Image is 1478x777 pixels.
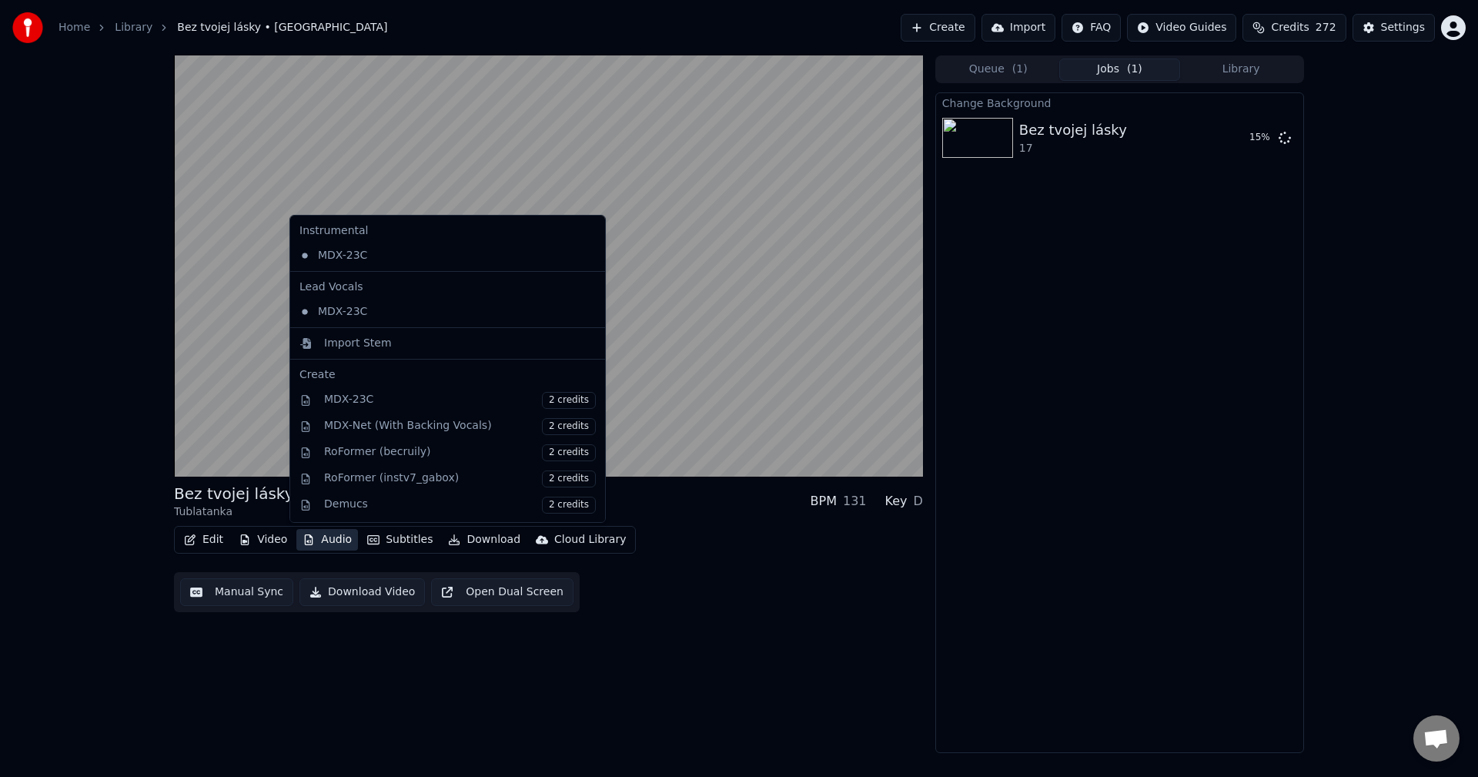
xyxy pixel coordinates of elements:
span: 2 credits [542,444,596,461]
span: 2 credits [542,392,596,409]
button: FAQ [1062,14,1121,42]
button: Video Guides [1127,14,1236,42]
button: Manual Sync [180,578,293,606]
div: MDX-23C [293,300,579,324]
div: Key [885,492,908,511]
button: Video [232,529,293,551]
div: Create [299,367,596,383]
span: ( 1 ) [1012,62,1028,77]
div: Tublatanka [174,504,294,520]
button: Settings [1353,14,1435,42]
span: 272 [1316,20,1336,35]
div: Import Stem [324,336,392,351]
button: Download [442,529,527,551]
button: Subtitles [361,529,439,551]
div: Lead Vocals [293,275,602,300]
button: Import [981,14,1055,42]
button: Library [1180,59,1302,81]
button: Edit [178,529,229,551]
span: ( 1 ) [1127,62,1142,77]
div: Cloud Library [554,532,626,548]
div: 131 [843,492,867,511]
button: Jobs [1059,59,1181,81]
span: 2 credits [542,471,596,487]
nav: breadcrumb [59,20,387,35]
div: Instrumental [293,219,602,243]
button: Create [901,14,975,42]
button: Audio [296,529,358,551]
div: BPM [811,492,837,511]
div: Demucs [324,497,596,514]
div: MDX-23C [324,392,596,409]
img: youka [12,12,43,43]
div: Otevřený chat [1413,715,1460,762]
div: Bez tvojej lásky [174,483,294,504]
div: RoFormer (instv7_gabox) [324,471,596,487]
div: Bez tvojej lásky [1019,119,1127,141]
div: D [914,492,923,511]
span: Bez tvojej lásky • [GEOGRAPHIC_DATA] [177,20,387,35]
button: Queue [938,59,1059,81]
button: Open Dual Screen [431,578,573,606]
a: Library [115,20,152,35]
div: Settings [1381,20,1425,35]
div: 15 % [1249,132,1272,144]
div: RoFormer (becruily) [324,444,596,461]
div: Change Background [936,93,1303,112]
span: 2 credits [542,418,596,435]
div: MDX-Net (With Backing Vocals) [324,418,596,435]
span: Credits [1271,20,1309,35]
div: MDX-23C [293,243,579,268]
div: 17 [1019,141,1127,156]
span: 2 credits [542,497,596,514]
button: Download Video [299,578,425,606]
button: Credits272 [1242,14,1346,42]
a: Home [59,20,90,35]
